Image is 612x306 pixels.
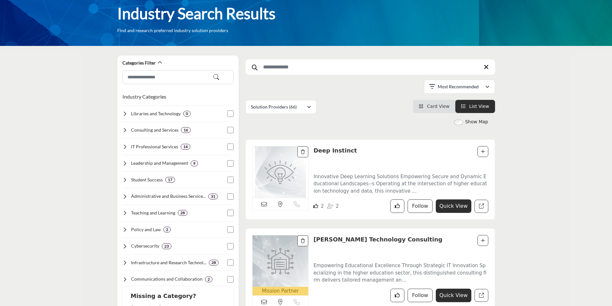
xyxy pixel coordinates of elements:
[209,260,219,266] div: 28 Results For Infrastructure and Research Technologies
[131,144,178,150] h4: IT Professional Services: Specialized technical support, maintenance, and development services fo...
[181,144,190,150] div: 14 Results For IT Professional Services
[208,194,218,199] div: 31 Results For Administrative and Business Services
[481,238,485,243] a: Add To List
[164,244,169,249] b: 23
[336,203,339,209] span: 2
[252,235,309,295] a: Mission Partner
[208,277,210,282] b: 2
[211,260,216,265] b: 28
[117,27,228,34] p: Find and research preferred industry solution providers
[131,243,159,249] h4: Cybersecurity: Tools, practices, and services for protecting educational institutions' digital as...
[419,104,450,109] a: View Card
[191,161,198,166] div: 9 Results For Leadership and Management
[252,146,309,198] img: Deep Instinct
[252,235,309,287] img: Moran Technology Consulting
[227,226,234,233] input: Select Policy and Law checkbox
[227,110,234,117] input: Select Libraries and Technology checkbox
[163,227,171,232] div: 2 Results For Policy and Law
[427,104,449,109] span: Card View
[193,161,195,166] b: 9
[227,127,234,133] input: Select Consulting and Services checkbox
[168,178,172,182] b: 17
[227,160,234,167] input: Select Leadership and Management checkbox
[117,4,276,23] h1: Industry Search Results
[227,193,234,200] input: Select Administrative and Business Services checkbox
[178,210,187,216] div: 28 Results For Teaching and Learning
[408,289,433,302] button: Follow
[227,210,234,216] input: Select Teaching and Learning checkbox
[122,70,234,84] input: Search Category
[455,100,495,113] li: List View
[227,243,234,249] input: Select Cybersecurity checkbox
[131,160,188,166] h4: Leadership and Management: Tools and strategies for effective governance, decision-making, and or...
[436,199,471,213] button: Quick View
[227,144,234,150] input: Select IT Professional Services checkbox
[313,204,318,208] i: Likes
[131,110,181,117] h4: Libraries and Technology: Systems and resources for managing and accessing educational materials ...
[181,127,191,133] div: 16 Results For Consulting and Services
[166,227,168,232] b: 2
[227,276,234,283] input: Select Communications and Collaboration checkbox
[262,287,299,295] span: Mission Partner
[313,236,442,243] a: [PERSON_NAME] Technology Consulting
[313,173,488,195] p: Innovative Deep Learning Solutions Empowering Secure and Dynamic Educational Landscapes--s Operat...
[424,80,495,94] button: Most Recommended
[162,243,171,249] div: 23 Results For Cybersecurity
[227,259,234,266] input: Select Infrastructure and Research Technologies checkbox
[205,276,212,282] div: 2 Results For Communications and Collaboration
[245,59,495,75] input: Search Keyword
[475,200,488,213] a: Redirect to listing
[313,169,488,195] a: Innovative Deep Learning Solutions Empowering Secure and Dynamic Educational Landscapes--s Operat...
[180,211,185,215] b: 28
[408,199,433,213] button: Follow
[413,100,455,113] li: Card View
[131,276,203,282] h4: Communications and Collaboration: Tools and platforms facilitating information exchange and teamw...
[122,60,156,66] h2: Categories Filter
[131,210,175,216] h4: Teaching and Learning: Technologies and methodologies directly supporting the delivery of educati...
[313,235,442,257] p: Moran Technology Consulting
[469,104,489,109] span: List View
[313,146,357,168] p: Deep Instinct
[183,111,191,117] div: 0 Results For Libraries and Technology
[131,177,163,183] h4: Student Success: Platforms and services designed to support, track, and enhance student achieveme...
[327,203,339,210] div: Followers
[165,177,175,183] div: 17 Results For Student Success
[461,104,489,109] a: View List
[475,289,488,302] a: Redirect to listing
[313,147,357,154] a: Deep Instinct
[227,177,234,183] input: Select Student Success checkbox
[211,194,215,199] b: 31
[313,262,488,284] p: Empowering Educational Excellence Through Strategic IT Innovation Specializing in the higher educ...
[183,144,188,149] b: 14
[436,289,471,302] button: Quick View
[321,203,324,209] span: 2
[122,93,166,101] button: Industry Categories
[390,289,404,302] button: Like listing
[465,118,488,125] label: Show Map
[186,111,188,116] b: 0
[251,104,297,110] p: Solution Providers (66)
[131,259,206,266] h4: Infrastructure and Research Technologies: Foundational technologies and advanced tools supporting...
[131,293,225,304] h2: Missing a Category?
[313,258,488,284] a: Empowering Educational Excellence Through Strategic IT Innovation Specializing in the higher educ...
[131,127,178,133] h4: Consulting and Services: Professional guidance and support for implementing and optimizing educat...
[184,128,188,132] b: 16
[131,226,161,233] h4: Policy and Law: Tools and frameworks for ensuring compliance with legal and regulatory requiremen...
[245,100,317,114] button: Solution Providers (66)
[481,149,485,154] a: Add To List
[438,83,479,90] p: Most Recommended
[390,199,404,213] button: Like listing
[131,193,206,199] h4: Administrative and Business Services: Software and systems for managing institutional operations,...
